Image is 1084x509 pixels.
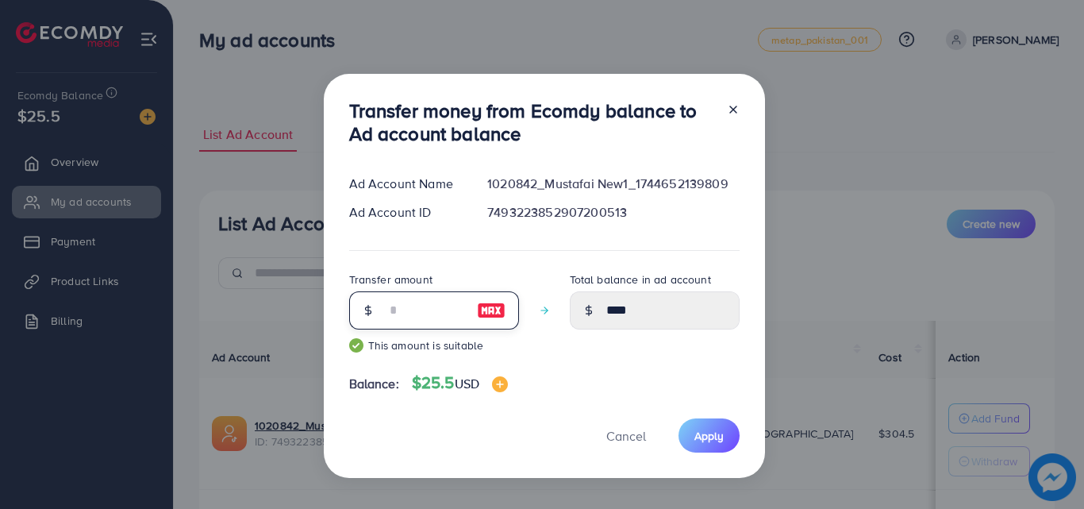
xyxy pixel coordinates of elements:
span: Balance: [349,375,399,393]
span: Cancel [606,427,646,445]
div: Ad Account ID [336,203,475,222]
label: Total balance in ad account [570,272,711,287]
img: image [477,301,505,320]
h3: Transfer money from Ecomdy balance to Ad account balance [349,99,714,145]
img: guide [349,338,363,353]
small: This amount is suitable [349,337,519,353]
div: Ad Account Name [336,175,475,193]
span: Apply [694,428,724,444]
label: Transfer amount [349,272,432,287]
button: Cancel [586,418,666,453]
div: 7493223852907200513 [475,203,751,222]
div: 1020842_Mustafai New1_1744652139809 [475,175,751,193]
img: image [492,376,508,392]
h4: $25.5 [412,373,508,393]
button: Apply [678,418,740,453]
span: USD [455,375,479,392]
